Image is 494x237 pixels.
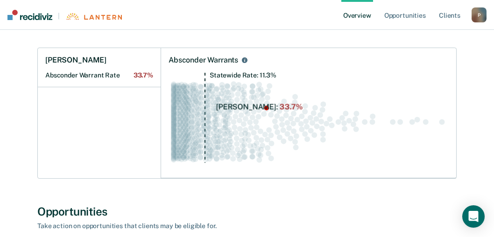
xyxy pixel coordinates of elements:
[169,56,238,65] div: Absconder Warrants
[37,222,364,230] div: Take action on opportunities that clients may be eligible for.
[45,71,153,79] h2: Absconder Warrant Rate
[7,10,52,20] img: Recidiviz
[7,10,122,20] a: |
[472,7,487,22] button: P
[37,205,457,218] div: Opportunities
[45,56,106,65] h1: [PERSON_NAME]
[52,12,65,20] span: |
[134,71,153,79] span: 33.7%
[462,205,485,228] div: Open Intercom Messenger
[210,71,276,79] tspan: Statewide Rate: 11.3%
[240,56,249,65] button: Absconder Warrants
[38,48,161,87] a: [PERSON_NAME]Absconder Warrant Rate33.7%
[169,72,449,171] div: Swarm plot of all absconder warrant rates in the state for ALL caseloads, highlighting values of ...
[65,13,122,20] img: Lantern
